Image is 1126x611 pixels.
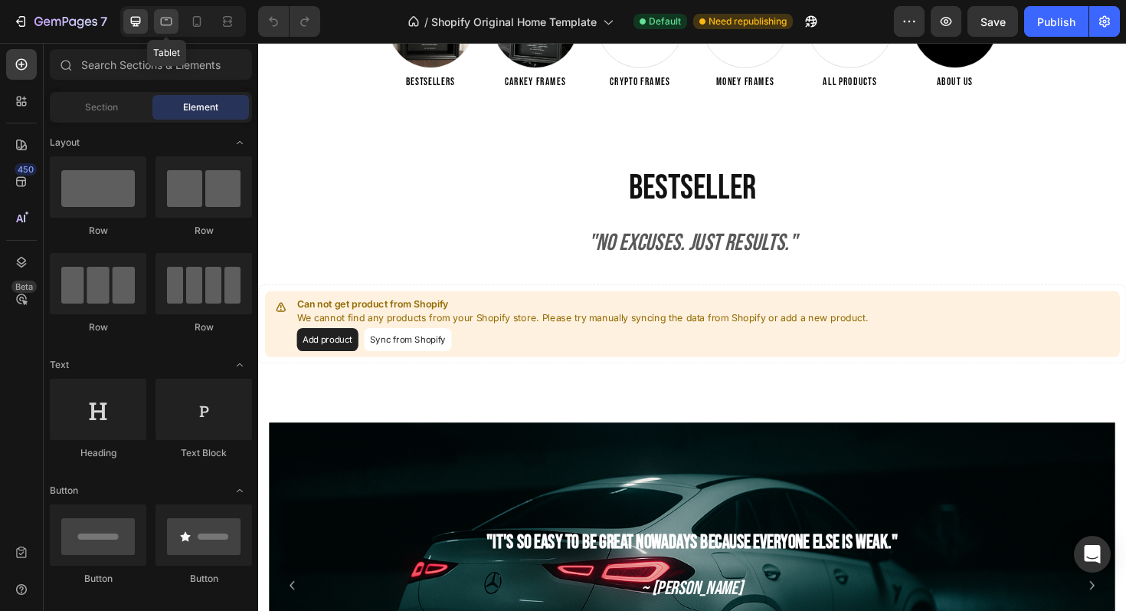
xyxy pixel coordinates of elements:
[24,563,48,587] button: Carousel Back Arrow
[406,567,513,590] i: ~ [PERSON_NAME]
[155,224,252,238] div: Row
[227,353,252,377] span: Toggle open
[50,224,146,238] div: Row
[258,6,320,37] div: Undo/Redo
[1037,14,1075,30] div: Publish
[155,320,252,334] div: Row
[155,446,252,460] div: Text Block
[349,197,571,227] i: "no excuses. just results."
[242,517,678,541] strong: "It's so easy to be great nowadays because everyone else is weak."
[967,6,1018,37] button: Save
[85,100,118,114] span: Section
[709,15,787,28] span: Need republishing
[155,572,252,586] div: Button
[41,284,646,300] p: We cannot find any products from your Shopify store. Please try manually syncing the data from Sh...
[6,6,114,37] button: 7
[50,49,252,80] input: Search Sections & Elements
[50,446,146,460] div: Heading
[11,281,37,293] div: Beta
[1024,6,1088,37] button: Publish
[50,320,146,334] div: Row
[41,269,646,284] p: Can not get product from Shopify
[183,100,218,114] span: Element
[50,136,80,149] span: Layout
[1074,536,1111,573] div: Open Intercom Messenger
[41,302,106,327] button: Add product
[424,14,428,30] span: /
[15,163,37,176] div: 450
[50,484,78,498] span: Button
[980,15,1006,28] span: Save
[258,43,1126,611] iframe: Design area
[227,478,252,503] span: Toggle open
[431,14,597,30] span: Shopify Original Home Template
[50,358,69,372] span: Text
[100,12,107,31] p: 7
[649,15,681,28] span: Default
[50,572,146,586] div: Button
[227,130,252,155] span: Toggle open
[871,563,895,587] button: Carousel Next Arrow
[112,302,205,327] button: Sync from Shopify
